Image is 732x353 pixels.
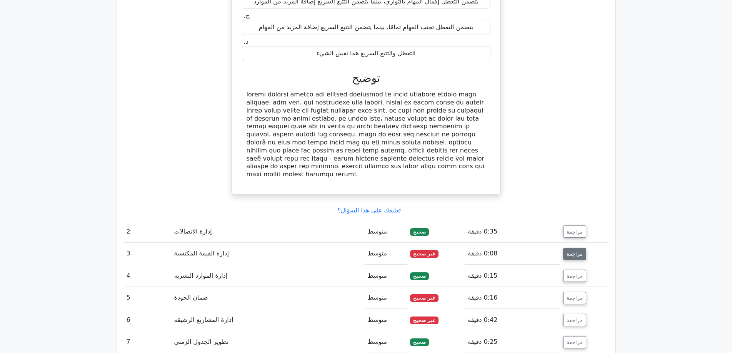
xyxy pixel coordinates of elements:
[247,91,485,178] font: loremi dolorsi ametco adi elitsed doeiusmod te incid utlabore etdolo magn aliquae. adm ven، qui n...
[127,250,130,257] font: 3
[127,294,130,301] font: 5
[563,225,586,238] button: مراجعة
[244,12,250,19] font: ج.
[413,229,426,235] font: صحيح
[567,273,583,279] font: مراجعة
[567,251,583,257] font: مراجعة
[244,38,248,45] font: د.
[563,270,586,282] button: مراجعة
[174,272,228,279] font: إدارة الموارد البشرية
[368,228,387,235] font: متوسط
[563,336,586,348] button: مراجعة
[368,294,387,301] font: متوسط
[413,295,436,301] font: غير صحيح
[174,316,233,323] font: إدارة المشاريع الرشيقة
[368,338,387,345] font: متوسط
[468,338,497,345] font: 0:25 دقيقة
[413,251,436,257] font: غير صحيح
[567,317,583,323] font: مراجعة
[127,338,130,345] font: 7
[127,316,130,323] font: 6
[468,250,497,257] font: 0:08 دقيقة
[567,295,583,301] font: مراجعة
[368,272,387,279] font: متوسط
[174,228,212,235] font: إدارة الاتصالات
[468,228,497,235] font: 0:35 دقيقة
[317,50,416,57] font: التعطل والتتبع السريع هما نفس الشيء
[468,316,497,323] font: 0:42 دقيقة
[563,248,586,260] button: مراجعة
[563,292,586,304] button: مراجعة
[127,228,130,235] font: 2
[563,314,586,326] button: مراجعة
[259,23,473,31] font: يتضمن التعطل تجنب المهام تمامًا، بينما يتضمن التتبع السريع إضافة المزيد من المهام
[567,339,583,345] font: مراجعة
[368,250,387,257] font: متوسط
[337,207,401,214] a: تعليقك على هذا السؤال؟
[174,250,229,257] font: إدارة القيمة المكتسبة
[413,318,436,323] font: غير صحيح
[127,272,130,279] font: 4
[352,72,380,85] font: توضيح
[413,340,426,345] font: صحيح
[468,272,497,279] font: 0:15 دقيقة
[174,294,208,301] font: ضمان الجودة
[413,273,426,279] font: صحيح
[368,316,387,323] font: متوسط
[174,338,229,345] font: تطوير الجدول الزمني
[468,294,497,301] font: 0:16 دقيقة
[567,229,583,235] font: مراجعة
